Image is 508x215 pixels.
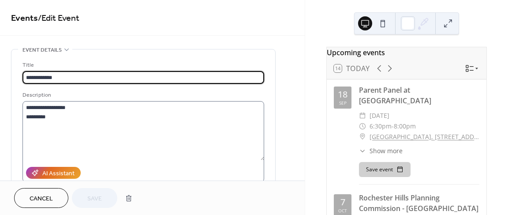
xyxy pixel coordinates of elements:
[370,110,389,121] span: [DATE]
[359,121,366,132] div: ​
[38,10,79,27] span: / Edit Event
[359,146,403,155] button: ​Show more
[370,121,392,132] span: 6:30pm
[11,10,38,27] a: Events
[359,110,366,121] div: ​
[22,60,262,70] div: Title
[14,188,68,208] button: Cancel
[338,208,347,213] div: Oct
[30,194,53,204] span: Cancel
[339,101,347,105] div: Sep
[359,162,411,177] button: Save event
[327,47,486,58] div: Upcoming events
[370,146,403,155] span: Show more
[359,132,366,142] div: ​
[370,132,479,142] a: [GEOGRAPHIC_DATA], [STREET_ADDRESS]
[42,169,75,178] div: AI Assistant
[392,121,394,132] span: -
[359,146,366,155] div: ​
[22,45,62,55] span: Event details
[26,167,81,179] button: AI Assistant
[338,90,347,99] div: 18
[22,91,262,100] div: Description
[340,198,345,207] div: 7
[394,121,416,132] span: 8:00pm
[359,85,479,106] div: Parent Panel at [GEOGRAPHIC_DATA]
